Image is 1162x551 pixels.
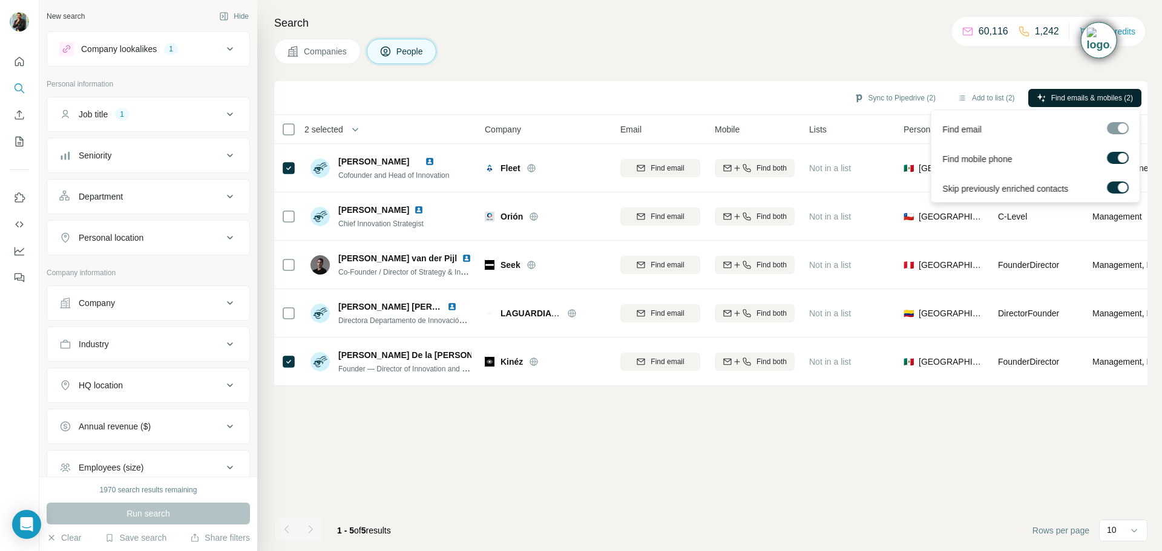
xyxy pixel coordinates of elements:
span: Not in a list [809,212,851,221]
span: [PERSON_NAME] [338,157,409,166]
img: Avatar [310,255,330,275]
div: HQ location [79,379,123,391]
span: Not in a list [809,357,851,367]
span: Find email [651,356,684,367]
span: Not in a list [809,308,851,318]
button: Search [10,77,29,99]
button: Industry [47,330,249,359]
img: Avatar [10,12,29,31]
span: Find mobile phone [942,153,1012,165]
span: Fleet [501,162,520,174]
button: Annual revenue ($) [47,412,249,441]
div: Employees (size) [79,461,143,474]
div: Personal location [79,232,143,244]
span: Seek [501,259,520,271]
button: Company [47,289,249,318]
span: Find email [651,211,684,222]
span: Cofounder and Head of Innovation [338,171,449,180]
button: Feedback [10,267,29,289]
img: Logo of Orión [485,212,494,221]
button: HQ location [47,371,249,400]
button: Find both [715,256,795,274]
button: Find both [715,353,795,371]
div: Seniority [79,149,111,161]
span: Find both [757,356,787,367]
span: [GEOGRAPHIC_DATA] [919,162,983,174]
span: 🇨🇱 [904,210,914,223]
img: Logo of LAGUARDIA Estudio Legal [485,308,494,318]
div: 1 [115,109,129,120]
button: Find both [715,304,795,322]
span: [PERSON_NAME] De la [PERSON_NAME] [338,349,505,361]
span: [PERSON_NAME] [PERSON_NAME] [338,302,483,311]
p: 60,116 [979,24,1008,39]
span: Find both [757,308,787,319]
h4: Search [274,15,1147,31]
div: 1970 search results remaining [100,484,197,495]
span: LAGUARDIA Estudio Legal [501,308,609,318]
span: Management [1092,210,1142,223]
span: 1 - 5 [337,526,354,535]
span: Email [620,123,642,135]
button: Clear [47,532,81,544]
span: Find email [651,163,684,174]
span: Skip previously enriched contacts [942,183,1068,195]
p: 1,242 [1035,24,1059,39]
button: Find emails & mobiles (2) [1028,89,1141,107]
button: Personal location [47,223,249,252]
div: Company [79,297,115,309]
span: Find both [757,163,787,174]
button: Enrich CSV [10,104,29,126]
span: 🇨🇴 [904,307,914,319]
div: Annual revenue ($) [79,420,151,432]
p: Personal information [47,79,250,90]
span: Founder Director [998,260,1059,270]
button: Seniority [47,141,249,170]
span: [GEOGRAPHIC_DATA] [919,356,983,368]
span: Lists [809,123,827,135]
img: LinkedIn logo [462,253,471,263]
span: Find email [651,308,684,319]
button: Dashboard [10,240,29,262]
img: Avatar [310,352,330,371]
span: 5 [361,526,366,535]
button: Find email [620,304,700,322]
button: Find email [620,256,700,274]
button: Employees (size) [47,453,249,482]
button: Use Surfe API [10,214,29,235]
span: Find both [757,259,787,270]
img: LinkedIn logo [447,302,457,311]
img: LinkedIn logo [414,205,424,215]
div: New search [47,11,85,22]
button: Find email [620,353,700,371]
span: Find both [757,211,787,222]
span: Personal location [904,123,968,135]
span: [GEOGRAPHIC_DATA] [919,210,983,223]
span: Founder — Director of Innovation and Strategy [338,364,489,373]
span: Find email [651,259,684,270]
span: results [337,526,391,535]
span: Companies [304,45,348,57]
span: Rows per page [1032,524,1089,536]
button: Job title1 [47,100,249,129]
span: 2 selected [304,123,343,135]
img: Logo of Kinéz [485,357,494,367]
span: [PERSON_NAME] van der Pijl [338,252,457,264]
span: 🇲🇽 [904,162,914,174]
p: 10 [1107,524,1117,536]
button: Quick start [10,51,29,73]
button: Add to list (2) [949,89,1023,107]
span: Kinéz [501,356,523,368]
span: Founder Director [998,357,1059,367]
button: Department [47,182,249,211]
div: Industry [79,338,109,350]
button: Find email [620,159,700,177]
span: Find emails & mobiles (2) [1051,93,1133,103]
img: Avatar [310,207,330,226]
img: Avatar [310,158,330,178]
button: Find both [715,207,795,226]
div: 1 [164,44,178,54]
button: Company lookalikes1 [47,34,249,64]
button: Save search [105,532,166,544]
span: C-Level [998,212,1027,221]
